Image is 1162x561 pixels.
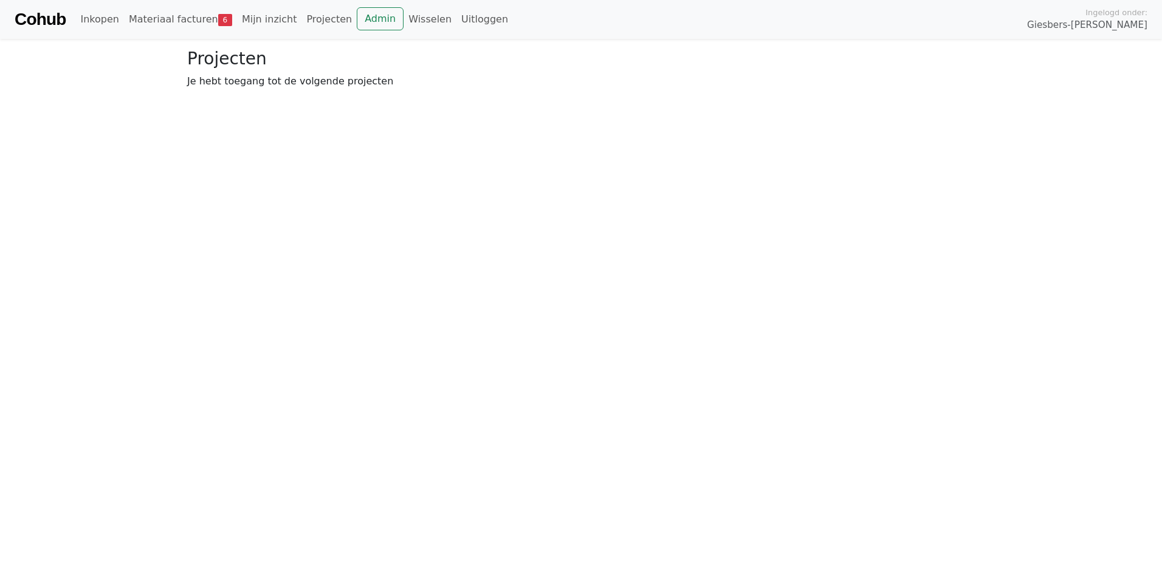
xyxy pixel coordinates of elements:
a: Mijn inzicht [237,7,302,32]
a: Wisselen [404,7,456,32]
a: Admin [357,7,404,30]
a: Cohub [15,5,66,34]
a: Materiaal facturen6 [124,7,237,32]
a: Inkopen [75,7,123,32]
span: Giesbers-[PERSON_NAME] [1027,18,1147,32]
span: 6 [218,14,232,26]
span: Ingelogd onder: [1085,7,1147,18]
a: Uitloggen [456,7,513,32]
a: Projecten [301,7,357,32]
p: Je hebt toegang tot de volgende projecten [187,74,975,89]
h3: Projecten [187,49,975,69]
